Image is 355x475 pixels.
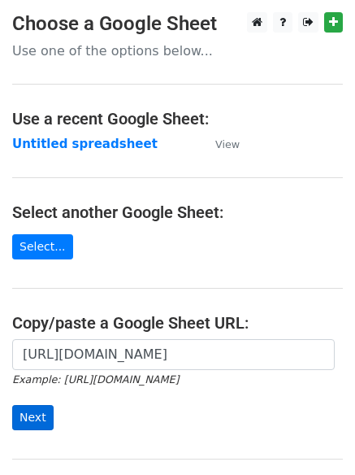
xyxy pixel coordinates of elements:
input: Next [12,405,54,430]
a: Select... [12,234,73,259]
a: Untitled spreadsheet [12,137,158,151]
small: Example: [URL][DOMAIN_NAME] [12,373,179,386]
a: View [199,137,240,151]
h3: Choose a Google Sheet [12,12,343,36]
input: Paste your Google Sheet URL here [12,339,335,370]
h4: Select another Google Sheet: [12,203,343,222]
p: Use one of the options below... [12,42,343,59]
h4: Use a recent Google Sheet: [12,109,343,129]
small: View [215,138,240,150]
h4: Copy/paste a Google Sheet URL: [12,313,343,333]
